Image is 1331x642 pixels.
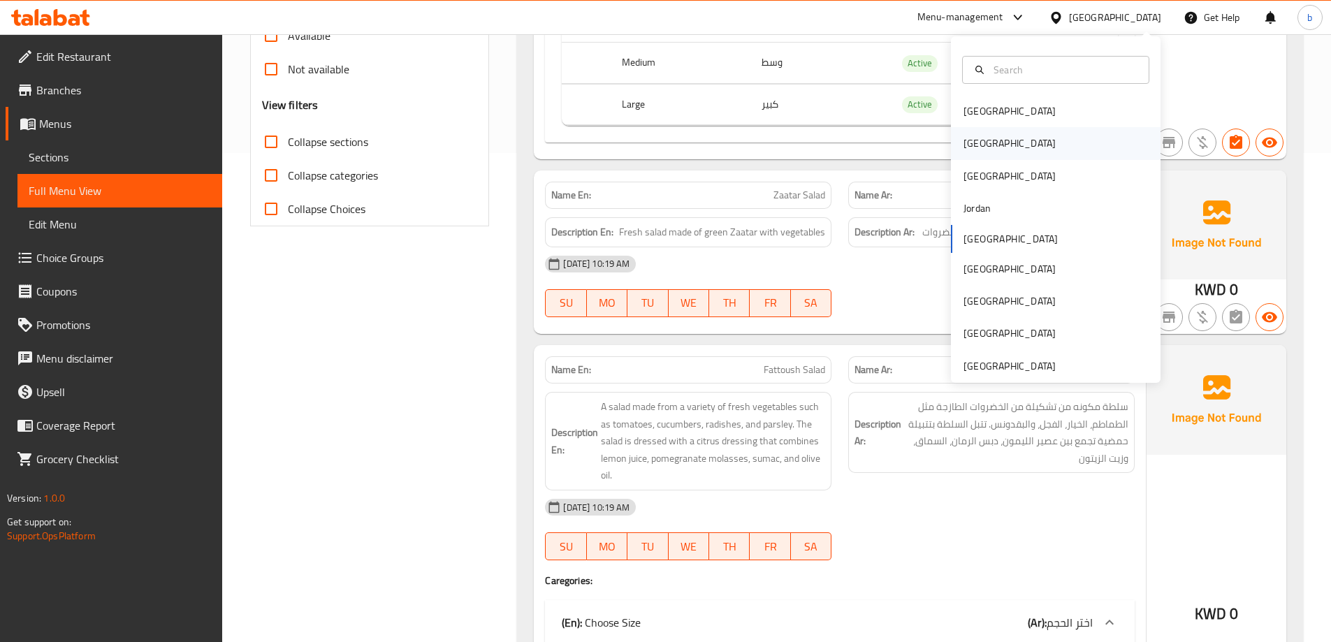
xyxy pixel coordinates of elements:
button: TU [627,289,668,317]
span: Zaatar Salad [773,188,825,203]
a: Branches [6,73,222,107]
div: [GEOGRAPHIC_DATA] [963,358,1056,374]
span: FR [755,537,785,557]
span: Menus [39,115,211,132]
th: Medium [611,43,750,84]
span: 0 [1230,600,1238,627]
span: WE [674,293,704,313]
a: Sections [17,140,222,174]
span: Edit Restaurant [36,48,211,65]
span: Edit Menu [29,216,211,233]
span: Version: [7,489,41,507]
span: Get support on: [7,513,71,531]
span: سلطة مكونه من تشكيلة من الخضروات الطازجة مثل الطماطم، الخيار، الفجل، والبقدونس. تتبل السلطة بتتبي... [904,398,1128,467]
strong: Description Ar: [854,416,901,450]
a: Grocery Checklist [6,442,222,476]
span: KWD [1195,276,1226,303]
button: SU [545,289,586,317]
span: Promotions [36,316,211,333]
span: TU [633,537,662,557]
td: كبير [750,84,885,125]
span: Active [902,55,938,71]
strong: Name Ar: [854,363,892,377]
b: (En): [562,612,582,633]
span: Collapse categories [288,167,378,184]
span: Choice Groups [36,249,211,266]
button: TU [627,532,668,560]
a: Upsell [6,375,222,409]
div: [GEOGRAPHIC_DATA] [963,293,1056,309]
div: Menu-management [917,9,1003,26]
div: [GEOGRAPHIC_DATA] [963,168,1056,184]
span: سلطة طازجة مكونة من الزعتر الأخضر مع الخضروات [922,224,1128,241]
span: Sections [29,149,211,166]
div: [GEOGRAPHIC_DATA] [1069,10,1161,25]
a: Coverage Report [6,409,222,442]
img: Ae5nvW7+0k+MAAAAAElFTkSuQmCC [1147,170,1286,279]
h4: Caregories: [545,574,1135,588]
button: Purchased item [1188,129,1216,156]
span: Coverage Report [36,417,211,434]
p: Choose Size [562,614,641,631]
span: Branches [36,82,211,99]
button: MO [587,532,627,560]
span: TH [715,293,744,313]
img: Ae5nvW7+0k+MAAAAAElFTkSuQmCC [1147,345,1286,454]
span: SA [797,293,826,313]
button: Available [1256,303,1283,331]
table: choices table [562,3,1118,126]
h3: View filters [262,97,319,113]
button: Available [1256,129,1283,156]
strong: Description En: [551,224,613,241]
button: SU [545,532,586,560]
span: MO [592,537,622,557]
span: SU [551,537,581,557]
a: Menus [6,107,222,140]
strong: Name En: [551,363,591,377]
span: KWD [1195,600,1226,627]
span: Fattoush Salad [764,363,825,377]
a: Full Menu View [17,174,222,207]
a: Coupons [6,275,222,308]
span: Coupons [36,283,211,300]
div: [GEOGRAPHIC_DATA] [963,103,1056,119]
a: Promotions [6,308,222,342]
span: [DATE] 10:19 AM [558,257,635,270]
a: Support.OpsPlatform [7,527,96,545]
button: Purchased item [1188,303,1216,331]
button: Not branch specific item [1155,129,1183,156]
button: SA [791,289,831,317]
button: FR [750,289,790,317]
div: Active [902,55,938,72]
a: Choice Groups [6,241,222,275]
span: اختر الحجم [1047,612,1093,633]
span: Fresh salad made of green Zaatar with vegetables [619,224,825,241]
div: [GEOGRAPHIC_DATA] [963,261,1056,277]
span: A salad made from a variety of fresh vegetables such as tomatoes, cucumbers, radishes, and parsle... [601,398,825,484]
span: TU [633,293,662,313]
span: Menu disclaimer [36,350,211,367]
div: Jordan [963,200,991,216]
input: Search [988,62,1140,78]
a: Edit Menu [17,207,222,241]
div: Active [902,96,938,113]
a: Edit Restaurant [6,40,222,73]
span: 0 [1230,276,1238,303]
strong: Description Ar: [854,224,915,241]
span: FR [755,293,785,313]
b: (Ar): [1028,612,1047,633]
button: TH [709,532,750,560]
span: Grocery Checklist [36,451,211,467]
span: TH [715,537,744,557]
button: Has choices [1222,129,1250,156]
strong: Name En: [551,188,591,203]
div: [GEOGRAPHIC_DATA] [963,136,1056,151]
th: Large [611,84,750,125]
span: b [1307,10,1312,25]
strong: Name Ar: [854,188,892,203]
button: Not branch specific item [1155,303,1183,331]
span: SU [551,293,581,313]
span: [DATE] 10:19 AM [558,501,635,514]
span: WE [674,537,704,557]
a: Menu disclaimer [6,342,222,375]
